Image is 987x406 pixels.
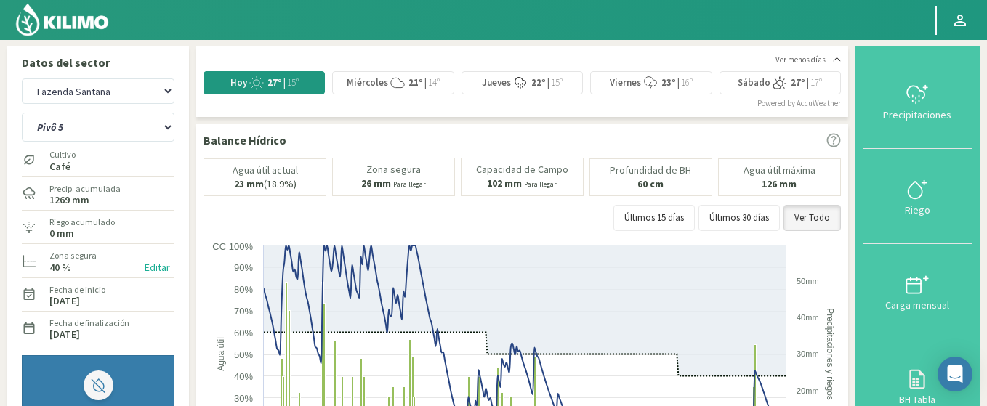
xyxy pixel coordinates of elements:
[366,164,421,175] p: Zona segura
[230,76,247,89] span: Hoy
[762,177,797,190] b: 126 mm
[613,205,695,231] button: Últimos 15 días
[863,244,972,339] button: Carga mensual
[283,76,286,89] span: |
[347,76,388,89] span: Miércoles
[234,262,253,273] text: 90%
[482,76,511,89] span: Jueves
[547,76,549,89] span: |
[867,394,968,405] div: BH Tabla
[15,2,110,37] img: Kilimo
[610,76,641,89] span: Viernes
[408,76,423,89] strong: 21º
[797,386,819,395] text: 20mm
[797,349,819,358] text: 30mm
[49,317,129,330] label: Fecha de finalización
[49,330,80,339] label: [DATE]
[531,76,546,89] strong: 22º
[476,164,568,175] p: Capacidad de Campo
[427,76,440,89] span: 14º
[234,179,297,190] p: (18.9%)
[234,328,253,338] text: 60%
[49,148,76,161] label: Cultivo
[775,54,826,66] span: Ver menos días
[233,165,298,176] p: Agua útil actual
[234,393,253,404] text: 30%
[487,176,522,190] b: 102 mm
[825,308,835,400] text: Precipitaciones y riegos
[234,371,253,382] text: 40%
[938,357,972,391] div: Open Intercom Messenger
[49,182,121,195] label: Precip. acumulada
[234,306,253,317] text: 70%
[783,205,841,231] button: Ver Todo
[867,205,968,215] div: Riego
[661,76,676,89] strong: 23º
[234,177,264,190] b: 23 mm
[234,284,253,295] text: 80%
[757,97,841,110] div: Powered by AccuWeather
[49,249,97,262] label: Zona segura
[797,313,819,322] text: 40mm
[212,241,253,252] text: CC 100%
[216,337,226,371] text: Agua útil
[863,54,972,149] button: Precipitaciones
[677,76,680,89] span: |
[809,76,822,89] span: 17º
[361,176,391,190] b: 26 mm
[424,76,427,89] span: |
[234,349,253,360] text: 50%
[797,277,819,285] text: 50mm
[49,296,80,306] label: [DATE]
[791,76,805,89] strong: 27º
[549,76,563,89] span: 15º
[807,76,809,89] span: |
[610,165,691,176] p: Profundidad de BH
[49,263,71,272] label: 40 %
[393,179,426,189] small: Para llegar
[524,179,557,189] small: Para llegar
[49,216,115,229] label: Riego acumulado
[49,283,105,296] label: Fecha de inicio
[49,229,74,238] label: 0 mm
[286,76,299,89] span: 15º
[738,76,770,89] span: Sábado
[22,54,174,71] p: Datos del sector
[49,195,89,205] label: 1269 mm
[680,76,693,89] span: 16º
[863,149,972,244] button: Riego
[867,300,968,310] div: Carga mensual
[140,259,174,276] button: Editar
[637,177,664,190] b: 60 cm
[744,165,815,176] p: Agua útil máxima
[267,76,282,89] strong: 27º
[867,110,968,120] div: Precipitaciones
[204,131,286,149] p: Balance Hídrico
[698,205,780,231] button: Últimos 30 días
[49,162,76,171] label: Café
